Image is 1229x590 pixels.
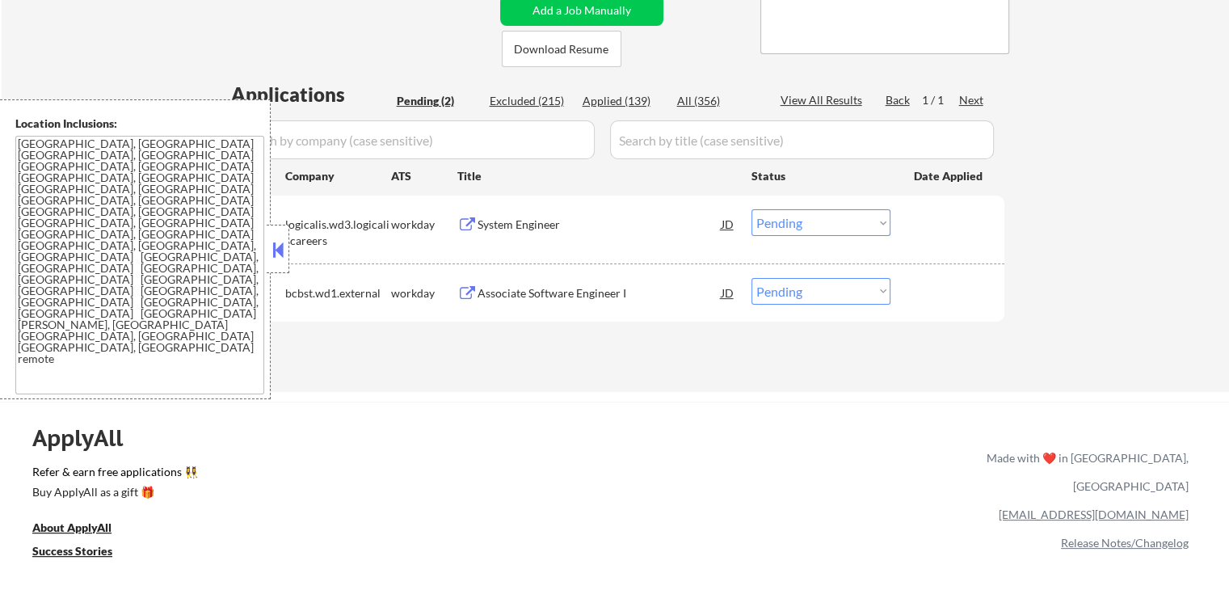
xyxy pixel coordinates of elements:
a: Refer & earn free applications 👯‍♀️ [32,466,649,483]
input: Search by company (case sensitive) [231,120,595,159]
div: workday [391,285,457,301]
div: JD [720,278,736,307]
a: Success Stories [32,542,134,563]
div: Associate Software Engineer I [478,285,722,301]
div: Next [959,92,985,108]
div: logicalis.wd3.logicaliscareers [285,217,391,248]
a: Release Notes/Changelog [1061,536,1189,550]
div: Buy ApplyAll as a gift 🎁 [32,487,194,498]
div: Back [886,92,911,108]
a: Buy ApplyAll as a gift 🎁 [32,483,194,504]
input: Search by title (case sensitive) [610,120,994,159]
div: All (356) [677,93,758,109]
div: Applications [231,85,391,104]
div: View All Results [781,92,867,108]
u: Success Stories [32,544,112,558]
div: ApplyAll [32,424,141,452]
div: Status [751,161,890,190]
div: Company [285,168,391,184]
button: Download Resume [502,31,621,67]
div: Excluded (215) [490,93,570,109]
div: Made with ❤️ in [GEOGRAPHIC_DATA], [GEOGRAPHIC_DATA] [980,444,1189,500]
div: 1 / 1 [922,92,959,108]
div: workday [391,217,457,233]
div: Applied (139) [583,93,663,109]
div: ATS [391,168,457,184]
div: Date Applied [914,168,985,184]
div: System Engineer [478,217,722,233]
a: About ApplyAll [32,519,134,539]
a: [EMAIL_ADDRESS][DOMAIN_NAME] [999,508,1189,521]
div: Title [457,168,736,184]
div: JD [720,209,736,238]
u: About ApplyAll [32,520,112,534]
div: Location Inclusions: [15,116,264,132]
div: bcbst.wd1.external [285,285,391,301]
div: Pending (2) [397,93,478,109]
